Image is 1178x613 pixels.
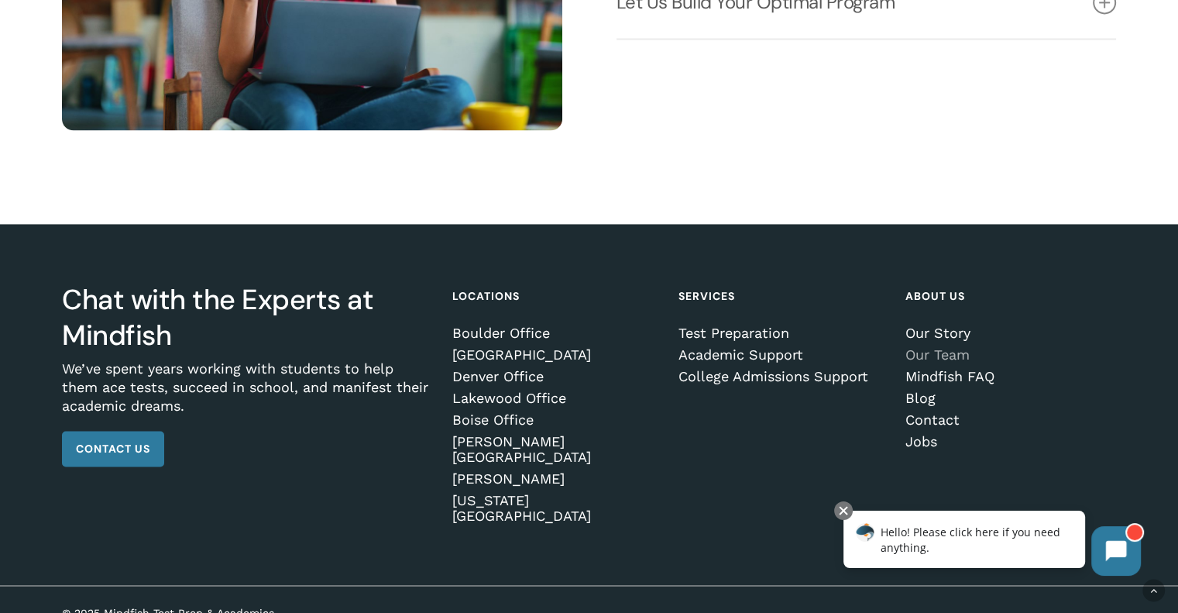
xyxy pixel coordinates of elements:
[452,325,658,341] a: Boulder Office
[905,325,1111,341] a: Our Story
[452,412,658,428] a: Boise Office
[905,412,1111,428] a: Contact
[905,282,1111,310] h4: About Us
[452,391,658,406] a: Lakewood Office
[827,498,1156,591] iframe: Chatbot
[905,369,1111,384] a: Mindfish FAQ
[452,493,658,524] a: [US_STATE][GEOGRAPHIC_DATA]
[678,347,884,363] a: Academic Support
[905,347,1111,363] a: Our Team
[62,360,431,431] p: We’ve spent years working with students to help them ace tests, succeed in school, and manifest t...
[905,391,1111,406] a: Blog
[678,369,884,384] a: College Admissions Support
[76,441,150,456] span: Contact Us
[452,282,658,310] h4: Locations
[452,471,658,487] a: [PERSON_NAME]
[452,347,658,363] a: [GEOGRAPHIC_DATA]
[678,325,884,341] a: Test Preparation
[905,434,1111,449] a: Jobs
[62,431,164,467] a: Contact Us
[678,282,884,310] h4: Services
[62,282,431,353] h3: Chat with the Experts at Mindfish
[452,434,658,465] a: [PERSON_NAME][GEOGRAPHIC_DATA]
[452,369,658,384] a: Denver Office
